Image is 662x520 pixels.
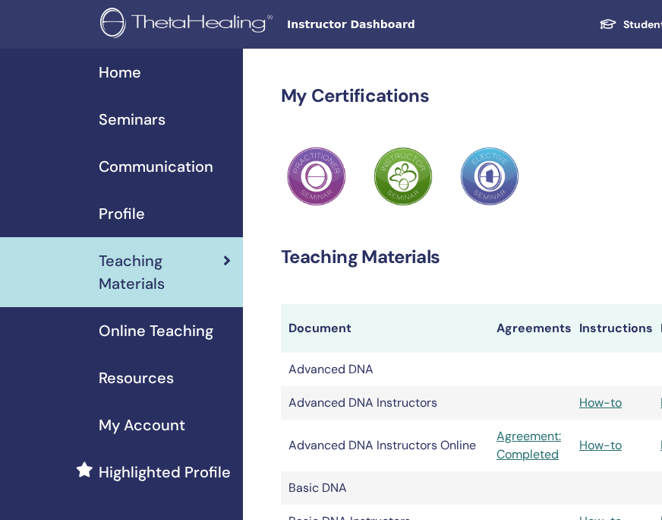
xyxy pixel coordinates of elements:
[99,249,223,295] span: Teaching Materials
[579,395,622,411] a: How-to
[496,427,564,464] a: Agreement: Completed
[281,420,489,471] td: Advanced DNA Instructors Online
[489,304,572,353] th: Agreements
[100,8,278,42] img: logo.png
[281,471,489,505] td: Basic DNA
[99,414,185,436] span: My Account
[374,147,433,206] img: Practitioner
[287,147,346,206] img: Practitioner
[599,17,617,30] img: graduation-cap-white.svg
[579,437,622,453] a: How-to
[287,17,515,33] span: Instructor Dashboard
[99,461,231,484] span: Highlighted Profile
[281,353,489,386] td: Advanced DNA
[281,304,489,353] th: Document
[572,304,653,353] th: Instructions
[99,366,174,389] span: Resources
[99,61,141,84] span: Home
[99,155,213,178] span: Communication
[99,319,213,342] span: Online Teaching
[99,202,145,225] span: Profile
[460,147,519,206] img: Practitioner
[99,108,165,131] span: Seminars
[281,386,489,420] td: Advanced DNA Instructors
